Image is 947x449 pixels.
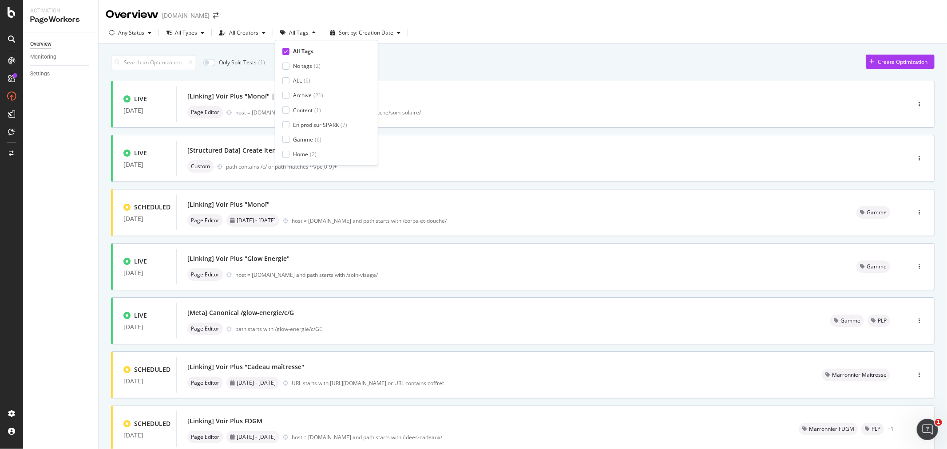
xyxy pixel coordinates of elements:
[867,210,887,215] span: Gamme
[123,215,166,222] div: [DATE]
[856,260,890,273] div: neutral label
[293,47,313,55] div: All Tags
[935,419,942,426] span: 1
[341,121,347,129] div: ( 7 )
[30,69,92,79] a: Settings
[30,52,56,62] div: Monitoring
[339,30,393,35] div: Sort by: Creation Date
[134,311,147,320] div: LIVE
[187,160,214,173] div: neutral label
[134,95,147,103] div: LIVE
[111,55,196,70] input: Search an Optimization
[856,206,890,219] div: neutral label
[258,59,265,66] div: ( 1 )
[191,164,210,169] span: Custom
[293,91,312,99] div: Archive
[314,62,321,70] div: ( 2 )
[293,150,308,158] div: Home
[187,146,320,155] div: [Structured Data] Create ItemList | All PLPs
[134,419,170,428] div: SCHEDULED
[861,423,884,435] div: neutral label
[187,362,304,371] div: [Linking] Voir Plus "Cadeau maîtresse"
[237,218,276,223] span: [DATE] - [DATE]
[235,271,835,279] div: host = [DOMAIN_NAME] and path starts with /soin-visage/
[822,369,890,381] div: neutral label
[123,432,166,439] div: [DATE]
[292,217,835,224] div: host = [DOMAIN_NAME] and path starts with /corps-et-douche/
[30,69,50,79] div: Settings
[327,26,404,40] button: Sort by: Creation Date
[187,92,322,101] div: [Linking] Voir Plus "Monoï" | Univers Solaire
[293,62,312,70] div: No tags
[229,30,258,35] div: All Creators
[123,378,166,385] div: [DATE]
[187,417,262,425] div: [Linking] Voir Plus FDGM
[313,91,323,99] div: ( 21 )
[809,426,854,432] span: Marronnier FDGM
[867,264,887,269] span: Gamme
[30,52,92,62] a: Monitoring
[106,26,155,40] button: Any Status
[310,150,317,158] div: ( 2 )
[799,423,858,435] div: neutral label
[134,365,170,374] div: SCHEDULED
[314,106,321,114] div: ( 1 )
[106,7,158,22] div: Overview
[277,26,319,40] button: All Tags
[872,426,880,432] span: PLP
[293,106,313,114] div: Content
[215,26,269,40] button: All Creators
[226,163,872,170] div: path contains /c/ or path matches ^\/pc[0-9]+
[30,7,91,15] div: Activation
[226,214,279,227] div: neutral label
[832,372,887,378] span: Marronnier Maitresse
[187,200,269,209] div: [Linking] Voir Plus "Monoï"
[304,77,310,84] div: ( 6 )
[123,269,166,276] div: [DATE]
[191,110,219,115] span: Page Editor
[30,39,92,49] a: Overview
[187,214,223,227] div: neutral label
[123,161,166,168] div: [DATE]
[830,315,864,327] div: neutral label
[191,272,219,277] span: Page Editor
[191,218,219,223] span: Page Editor
[134,149,147,158] div: LIVE
[237,434,276,440] span: [DATE] - [DATE]
[866,55,935,69] button: Create Optimization
[162,26,208,40] button: All Types
[175,30,197,35] div: All Types
[289,30,309,35] div: All Tags
[134,257,147,266] div: LIVE
[293,77,302,84] div: ALL
[213,12,218,19] div: arrow-right-arrow-left
[237,380,276,386] span: [DATE] - [DATE]
[315,136,321,143] div: ( 6 )
[888,425,894,433] div: + 1
[226,377,279,389] div: neutral label
[840,318,860,323] span: Gamme
[878,318,887,323] span: PLP
[187,308,294,317] div: [Meta] Canonical /glow-energie/c/G
[123,323,166,331] div: [DATE]
[123,107,166,114] div: [DATE]
[187,268,223,281] div: neutral label
[187,431,223,443] div: neutral label
[235,325,809,333] div: path starts with /glow-energie/c/GE
[917,419,938,440] iframe: Intercom live chat
[226,431,279,443] div: neutral label
[187,377,223,389] div: neutral label
[30,15,91,25] div: PageWorkers
[293,136,313,143] div: Gamme
[187,323,223,335] div: neutral label
[191,326,219,331] span: Page Editor
[191,380,219,386] span: Page Editor
[293,121,339,129] div: En prod sur SPARK
[292,379,800,387] div: URL starts with [URL][DOMAIN_NAME] or URL contains coffret
[878,58,927,66] div: Create Optimization
[118,30,144,35] div: Any Status
[187,254,289,263] div: [Linking] Voir Plus "Glow Energie"
[868,315,890,327] div: neutral label
[292,433,777,441] div: host = [DOMAIN_NAME] and path starts with /idees-cadeaux/
[191,434,219,440] span: Page Editor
